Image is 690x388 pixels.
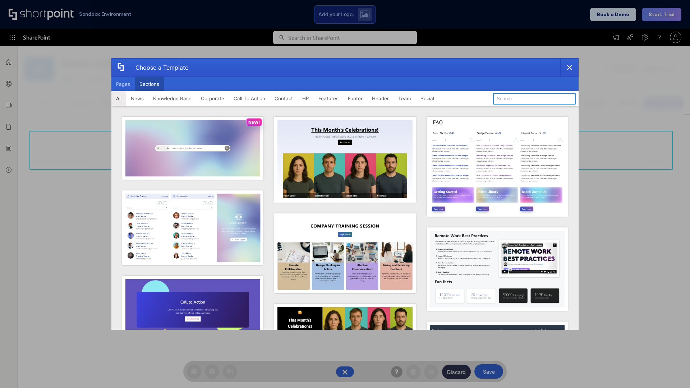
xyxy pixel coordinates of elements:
[493,93,576,105] input: Search
[343,91,367,106] button: Footer
[111,91,126,106] button: All
[416,91,439,106] button: Social
[270,91,298,106] button: Contact
[654,354,690,388] iframe: Chat Widget
[196,91,229,106] button: Corporate
[126,91,148,106] button: News
[130,59,188,77] div: Choose a Template
[229,91,270,106] button: Call To Action
[314,91,343,106] button: Features
[298,91,314,106] button: HR
[248,120,260,125] p: NEW!
[135,77,164,91] button: Sections
[111,77,135,91] button: Pages
[148,91,196,106] button: Knowledge Base
[367,91,394,106] button: Header
[394,91,416,106] button: Team
[111,58,579,330] div: template selector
